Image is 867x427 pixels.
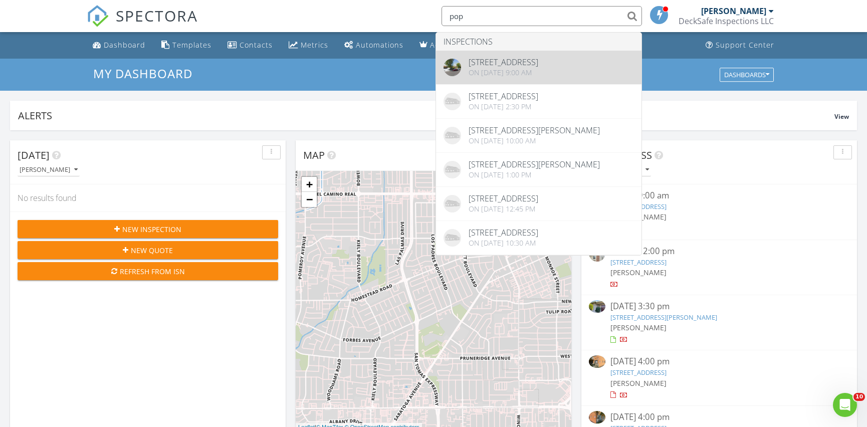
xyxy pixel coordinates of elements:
span: [PERSON_NAME] [610,378,667,388]
button: [PERSON_NAME] [18,163,80,177]
a: Zoom in [302,177,317,192]
input: Search everything... [442,6,642,26]
button: New Inspection [18,220,278,238]
div: [STREET_ADDRESS] [469,58,538,66]
a: Dashboard [89,36,149,55]
img: house-placeholder-square-ca63347ab8c70e15b013bc22427d3df0f7f082c62ce06d78aee8ec4e70df452f.jpg [444,93,461,110]
div: On [DATE] 2:30 pm [469,103,538,111]
li: Inspections [436,33,641,51]
img: house-placeholder-square-ca63347ab8c70e15b013bc22427d3df0f7f082c62ce06d78aee8ec4e70df452f.jpg [444,229,461,247]
a: Zoom out [302,192,317,207]
a: [STREET_ADDRESS] [610,258,667,267]
a: [DATE] 3:30 pm [STREET_ADDRESS][PERSON_NAME] [PERSON_NAME] [589,300,849,345]
a: Templates [157,36,215,55]
div: Automations [356,40,403,50]
a: [STREET_ADDRESS][PERSON_NAME] [610,313,717,322]
a: Automations (Basic) [340,36,407,55]
span: My Dashboard [93,65,192,82]
div: On [DATE] 10:00 am [469,137,600,145]
div: Refresh from ISN [26,266,270,277]
img: 9309739%2Freports%2F15a52ec8-baf8-4d0a-8f96-83dc7ecbd47c%2Fcover_photos%2F9KpgOtLCCpn3yaf7Bmia%2F... [589,300,605,313]
iframe: Intercom live chat [833,393,857,417]
div: Dashboards [724,71,769,78]
div: DeckSafe Inspections LLC [679,16,774,26]
div: [DATE] 4:00 pm [610,355,827,368]
div: [STREET_ADDRESS] [469,194,538,202]
div: [DATE] 4:00 pm [610,411,827,423]
div: No results found [10,184,286,211]
img: 9053035%2Freports%2Fc7a61ed5-76fa-41ed-8cdf-6522d5adb09f%2Fcover_photos%2FBhex0VzGw8jQnB1f5SOB%2F... [589,355,605,368]
a: SPECTORA [87,14,198,35]
a: [DATE] 4:00 pm [STREET_ADDRESS] [PERSON_NAME] [589,355,849,400]
button: Refresh from ISN [18,262,278,280]
span: [PERSON_NAME] [610,268,667,277]
span: View [834,112,849,121]
a: Support Center [702,36,778,55]
div: Contacts [240,40,273,50]
button: New Quote [18,241,278,259]
span: New Quote [131,245,173,256]
div: Dashboard [104,40,145,50]
span: New Inspection [122,224,181,235]
div: Templates [172,40,211,50]
button: Dashboards [720,68,774,82]
span: SPECTORA [116,5,198,26]
a: [DATE] 9:00 am [STREET_ADDRESS] [PERSON_NAME] [589,189,849,234]
span: 10 [853,393,865,401]
div: On [DATE] 12:45 pm [469,205,538,213]
img: house-placeholder-square-ca63347ab8c70e15b013bc22427d3df0f7f082c62ce06d78aee8ec4e70df452f.jpg [444,127,461,144]
div: [STREET_ADDRESS] [469,92,538,100]
a: Contacts [224,36,277,55]
div: Metrics [301,40,328,50]
span: Map [303,148,325,162]
div: On [DATE] 1:00 pm [469,171,600,179]
div: [PERSON_NAME] [701,6,766,16]
span: [DATE] [18,148,50,162]
div: [DATE] 12:00 pm [610,245,827,258]
div: [DATE] 9:00 am [610,189,827,202]
a: [DATE] 12:00 pm [STREET_ADDRESS] [PERSON_NAME] [589,245,849,290]
img: house-placeholder-square-ca63347ab8c70e15b013bc22427d3df0f7f082c62ce06d78aee8ec4e70df452f.jpg [444,195,461,212]
img: 9053032%2Freports%2Fca5c297f-01e1-41db-9d2e-1595450cbeaa%2Fcover_photos%2FoWJ0tHcetcH0EJRDqHTh%2F... [589,411,605,423]
div: On [DATE] 9:00 am [469,69,538,77]
div: [STREET_ADDRESS] [469,229,538,237]
a: Metrics [285,36,332,55]
img: streetview [444,59,461,76]
div: [STREET_ADDRESS][PERSON_NAME] [469,126,600,134]
div: Support Center [716,40,774,50]
div: On [DATE] 10:30 am [469,239,538,247]
div: Alerts [18,109,834,122]
a: [STREET_ADDRESS] [610,368,667,377]
div: [PERSON_NAME] [20,166,78,173]
div: [STREET_ADDRESS][PERSON_NAME] [469,160,600,168]
div: [DATE] 3:30 pm [610,300,827,313]
img: house-placeholder-square-ca63347ab8c70e15b013bc22427d3df0f7f082c62ce06d78aee8ec4e70df452f.jpg [444,161,461,178]
div: Advanced [430,40,467,50]
span: [PERSON_NAME] [610,323,667,332]
img: The Best Home Inspection Software - Spectora [87,5,109,27]
a: Advanced [415,36,471,55]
